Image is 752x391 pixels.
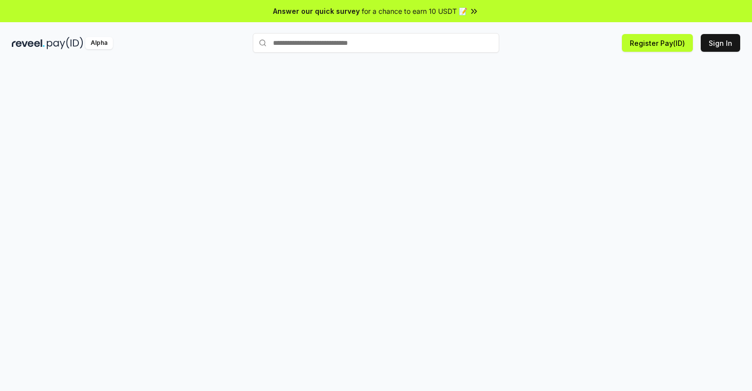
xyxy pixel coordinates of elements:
[362,6,467,16] span: for a chance to earn 10 USDT 📝
[701,34,740,52] button: Sign In
[47,37,83,49] img: pay_id
[622,34,693,52] button: Register Pay(ID)
[85,37,113,49] div: Alpha
[273,6,360,16] span: Answer our quick survey
[12,37,45,49] img: reveel_dark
